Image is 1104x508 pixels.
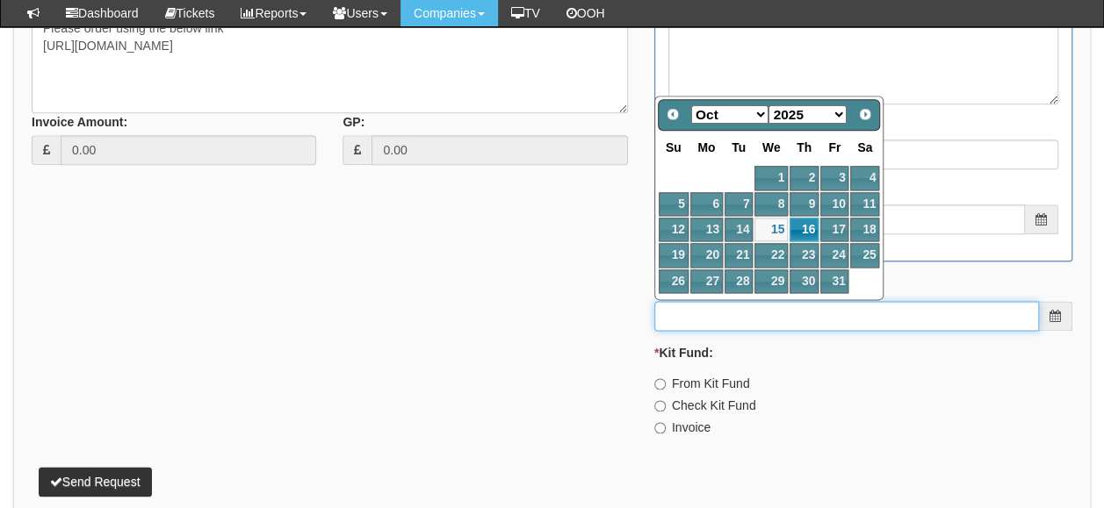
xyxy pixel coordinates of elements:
[754,218,788,241] a: 15
[820,218,848,241] a: 17
[32,113,127,131] label: Invoice Amount:
[725,269,753,293] a: 28
[828,140,841,154] span: Friday
[343,113,364,131] label: GP:
[854,102,878,126] a: Next
[790,269,819,293] a: 30
[820,243,848,267] a: 24
[659,269,689,293] a: 26
[654,419,711,436] label: Invoice
[690,192,723,216] a: 6
[654,378,666,390] input: From Kit Fund
[725,243,753,267] a: 21
[39,467,152,497] button: Send Request
[697,140,715,154] span: Monday
[820,269,848,293] a: 31
[654,400,666,411] input: Check Kit Fund
[790,218,819,241] a: 16
[850,192,879,216] a: 11
[690,218,723,241] a: 13
[659,218,689,241] a: 12
[850,218,879,241] a: 18
[660,102,685,126] a: Prev
[690,243,723,267] a: 20
[666,140,682,154] span: Sunday
[790,166,819,190] a: 2
[732,140,746,154] span: Tuesday
[654,397,756,414] label: Check Kit Fund
[654,422,666,433] input: Invoice
[754,166,788,190] a: 1
[754,192,788,216] a: 8
[790,243,819,267] a: 23
[725,218,753,241] a: 14
[659,243,689,267] a: 19
[820,166,848,190] a: 3
[762,140,781,154] span: Wednesday
[857,140,872,154] span: Saturday
[754,269,788,293] a: 29
[654,344,713,361] label: Kit Fund:
[850,243,879,267] a: 25
[790,192,819,216] a: 9
[850,166,879,190] a: 4
[654,375,750,392] label: From Kit Fund
[666,107,680,121] span: Prev
[725,192,753,216] a: 7
[858,107,872,121] span: Next
[659,192,689,216] a: 5
[754,243,788,267] a: 22
[797,140,812,154] span: Thursday
[690,269,723,293] a: 27
[820,192,848,216] a: 10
